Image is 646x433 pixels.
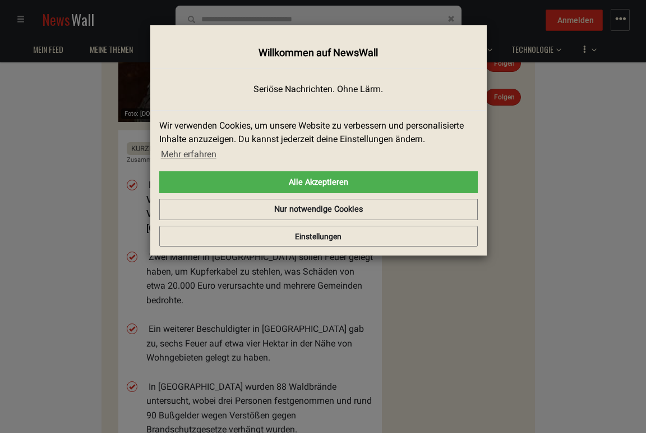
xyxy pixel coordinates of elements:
a: deny cookies [159,199,478,220]
span: Wir verwenden Cookies, um unsere Website zu verbessern und personalisierte Inhalte anzuzeigen. Du... [159,119,469,163]
a: learn more about cookies [159,146,218,163]
button: Einstellungen [159,226,478,247]
h4: Willkommen auf NewsWall [159,45,478,60]
div: cookieconsent [159,119,478,220]
a: allow cookies [159,171,478,194]
p: Seriöse Nachrichten. Ohne Lärm. [159,83,478,96]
